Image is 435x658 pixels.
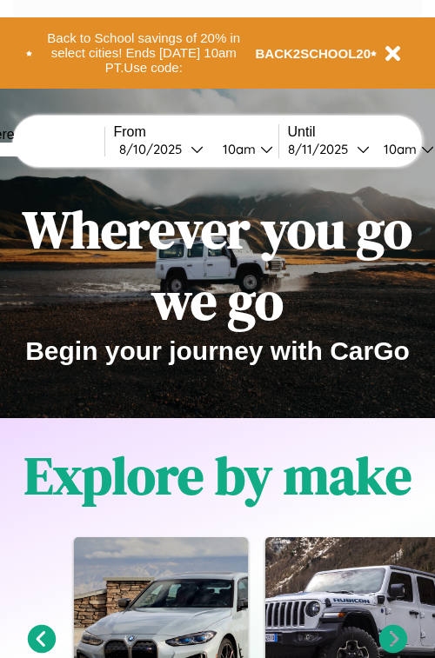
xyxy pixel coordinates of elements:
b: BACK2SCHOOL20 [256,46,371,61]
button: 10am [209,140,278,158]
div: 10am [375,141,421,157]
button: Back to School savings of 20% in select cities! Ends [DATE] 10am PT.Use code: [32,26,256,80]
div: 8 / 11 / 2025 [288,141,357,157]
label: From [114,124,278,140]
div: 8 / 10 / 2025 [119,141,191,157]
div: 10am [214,141,260,157]
button: 8/10/2025 [114,140,209,158]
h1: Explore by make [24,440,412,511]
